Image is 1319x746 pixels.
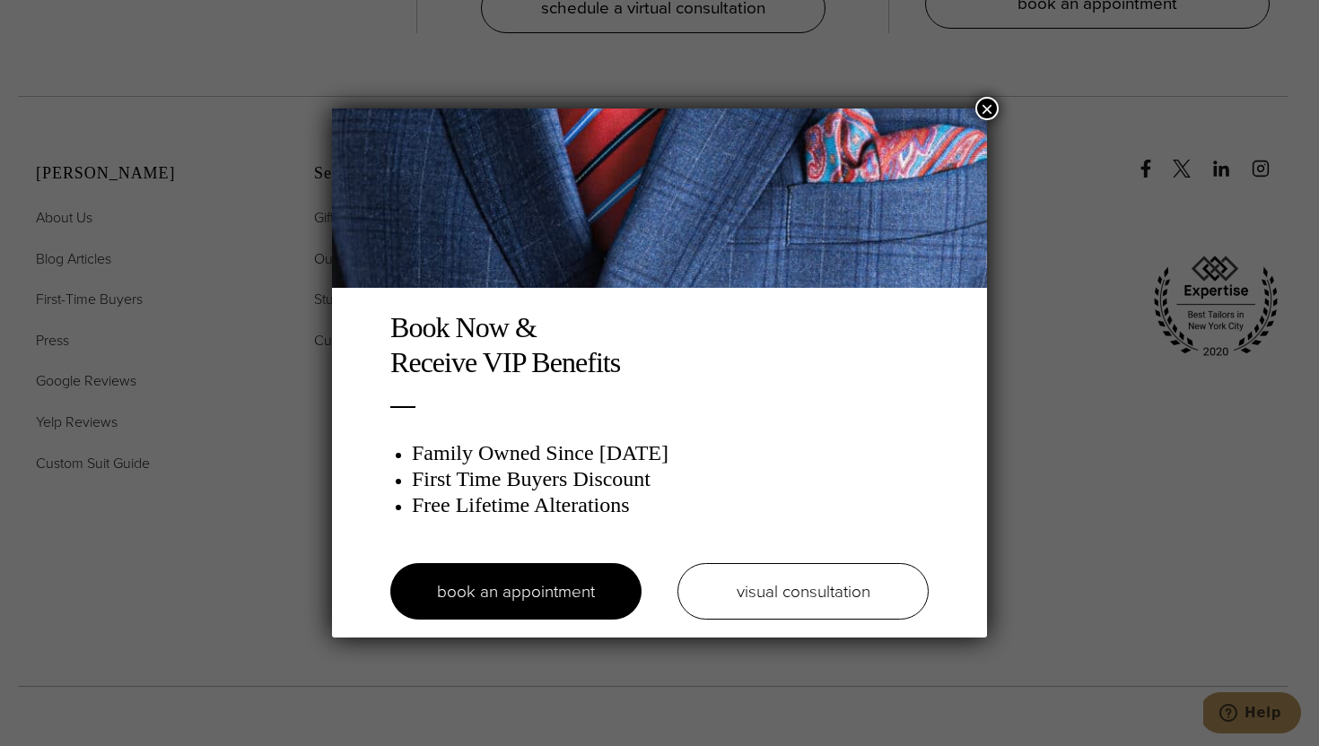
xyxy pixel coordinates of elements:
h2: Book Now & Receive VIP Benefits [390,310,929,379]
h3: Family Owned Since [DATE] [412,440,929,466]
button: Close [975,97,999,120]
h3: First Time Buyers Discount [412,466,929,492]
a: visual consultation [677,563,929,620]
span: Help [41,13,78,29]
a: book an appointment [390,563,642,620]
h3: Free Lifetime Alterations [412,492,929,518]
